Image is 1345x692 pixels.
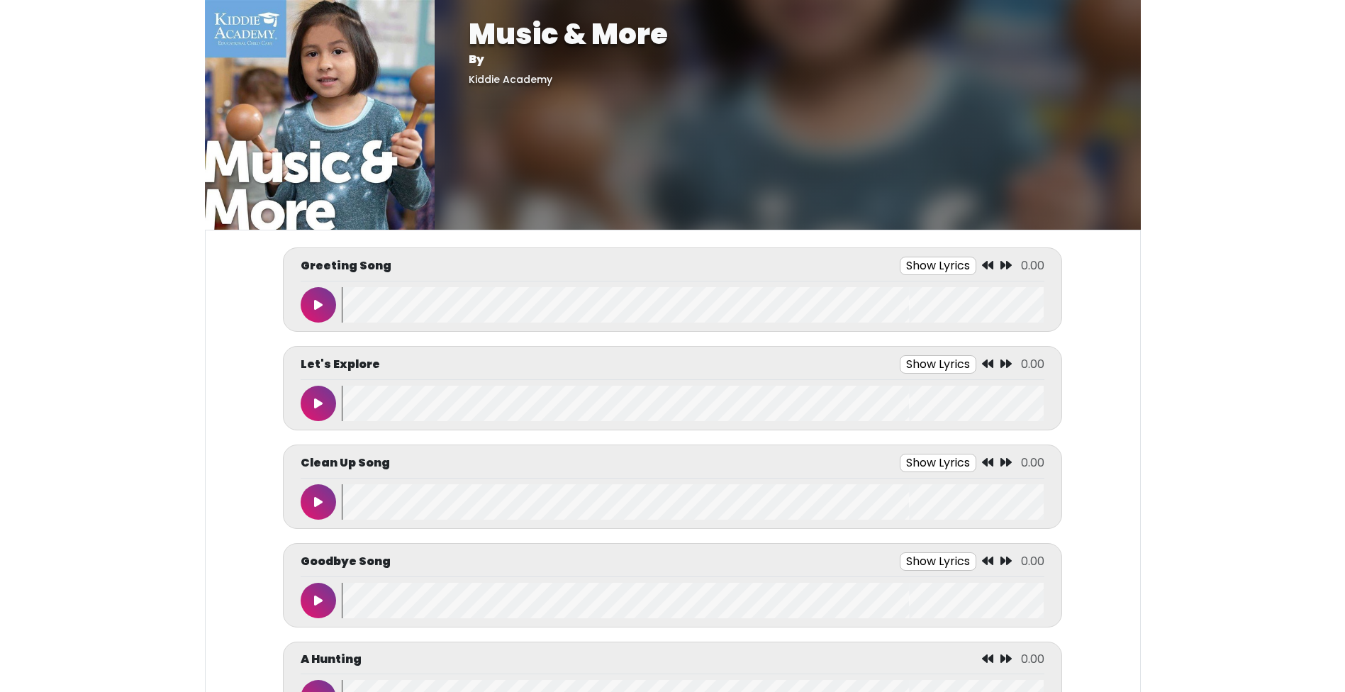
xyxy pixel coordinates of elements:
button: Show Lyrics [900,454,976,472]
p: Greeting Song [301,257,391,274]
span: 0.00 [1021,454,1044,471]
span: 0.00 [1021,651,1044,667]
button: Show Lyrics [900,355,976,374]
p: A Hunting [301,651,362,668]
p: Let's Explore [301,356,380,373]
button: Show Lyrics [900,257,976,275]
span: 0.00 [1021,553,1044,569]
p: Goodbye Song [301,553,391,570]
h5: Kiddie Academy [469,74,1107,86]
span: 0.00 [1021,257,1044,274]
span: 0.00 [1021,356,1044,372]
p: Clean Up Song [301,454,390,471]
button: Show Lyrics [900,552,976,571]
p: By [469,51,1107,68]
h1: Music & More [469,17,1107,51]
